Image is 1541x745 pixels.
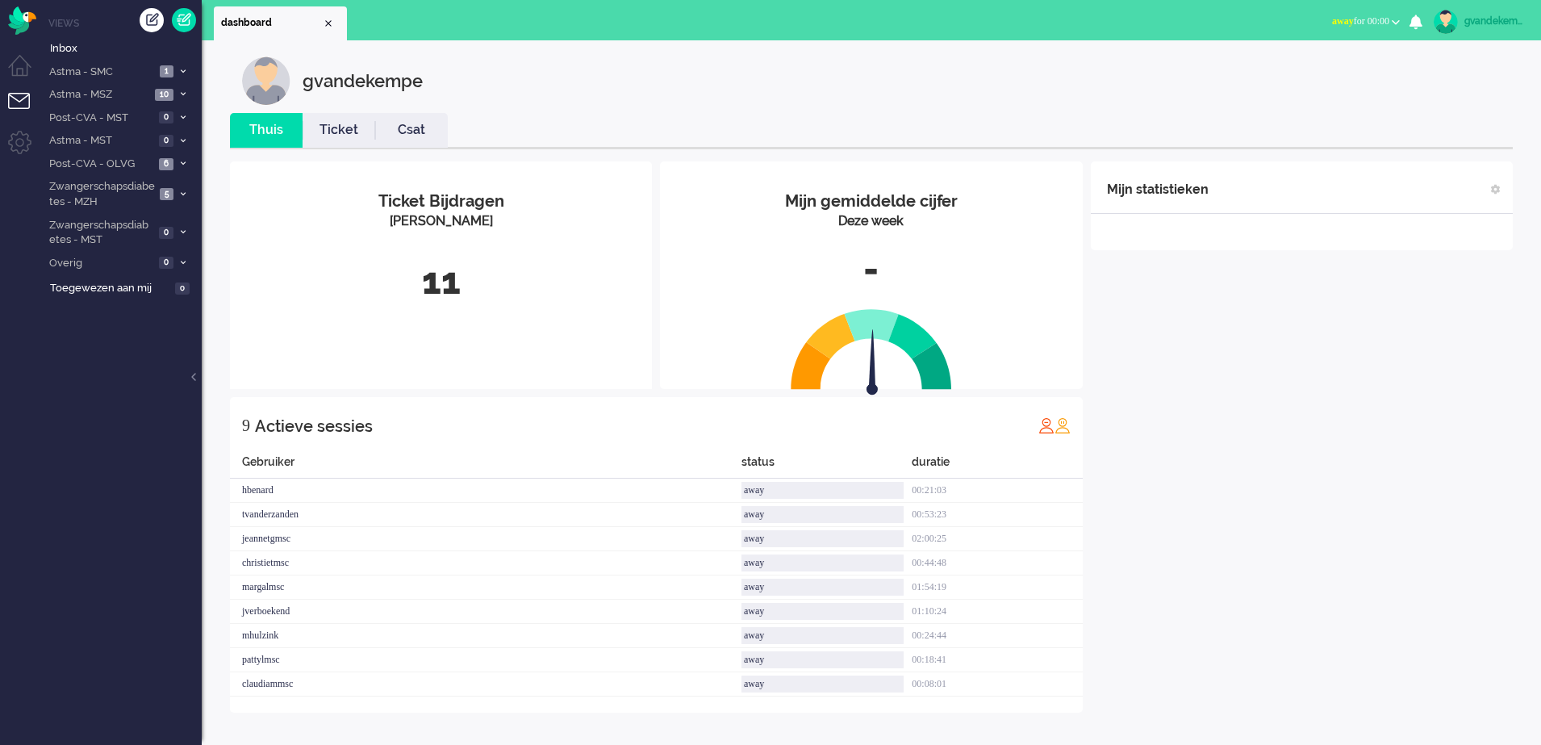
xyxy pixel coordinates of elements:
[741,482,904,499] div: away
[375,113,448,148] li: Csat
[47,218,154,248] span: Zwangerschapsdiabetes - MST
[160,188,173,200] span: 5
[175,283,190,295] span: 0
[912,527,1082,551] div: 02:00:25
[242,190,640,213] div: Ticket Bijdragen
[8,93,44,129] li: Tickets menu
[912,575,1082,600] div: 01:54:19
[741,676,904,693] div: away
[303,57,423,105] div: gvandekempe
[230,672,741,697] div: claudiammsc
[1434,10,1458,34] img: avatar
[242,255,640,308] div: 11
[155,89,173,101] span: 10
[912,551,1082,575] div: 00:44:48
[159,135,173,147] span: 0
[230,113,303,148] li: Thuis
[230,454,741,479] div: Gebruiker
[912,454,1082,479] div: duratie
[322,17,335,30] div: Close tab
[214,6,347,40] li: Dashboard
[230,503,741,527] div: tvanderzanden
[672,243,1070,296] div: -
[741,651,904,668] div: away
[672,212,1070,231] div: Deze week
[242,409,250,442] div: 9
[47,65,155,80] span: Astma - SMC
[1332,15,1354,27] span: away
[172,8,196,32] a: Quick Ticket
[741,555,904,571] div: away
[8,131,44,167] li: Admin menu
[242,57,290,105] img: customer.svg
[1332,15,1389,27] span: for 00:00
[159,158,173,170] span: 6
[1038,417,1054,433] img: profile_red.svg
[47,157,154,172] span: Post-CVA - OLVG
[230,648,741,672] div: pattylmsc
[8,6,36,35] img: flow_omnibird.svg
[242,212,640,231] div: [PERSON_NAME]
[47,278,202,296] a: Toegewezen aan mij 0
[221,16,322,30] span: dashboard
[230,551,741,575] div: christietmsc
[47,39,202,57] a: Inbox
[303,113,375,148] li: Ticket
[230,575,741,600] div: margalmsc
[48,16,202,30] li: Views
[741,530,904,547] div: away
[912,648,1082,672] div: 00:18:41
[50,281,170,296] span: Toegewezen aan mij
[255,410,373,442] div: Actieve sessies
[912,600,1082,624] div: 01:10:24
[50,41,202,57] span: Inbox
[1322,5,1409,40] li: awayfor 00:00
[47,111,154,126] span: Post-CVA - MST
[741,627,904,644] div: away
[303,121,375,140] a: Ticket
[912,624,1082,648] div: 00:24:44
[159,257,173,269] span: 0
[160,65,173,77] span: 1
[741,579,904,596] div: away
[741,506,904,523] div: away
[230,600,741,624] div: jverboekend
[230,527,741,551] div: jeannetgmsc
[1107,174,1209,206] div: Mijn statistieken
[912,503,1082,527] div: 00:53:23
[1322,10,1409,33] button: awayfor 00:00
[47,256,154,271] span: Overig
[159,227,173,239] span: 0
[140,8,164,32] div: Creëer ticket
[912,672,1082,697] div: 00:08:01
[1054,417,1071,433] img: profile_orange.svg
[47,133,154,149] span: Astma - MST
[791,308,952,390] img: semi_circle.svg
[375,121,448,140] a: Csat
[1464,13,1525,29] div: gvandekempe
[230,624,741,648] div: mhulzink
[230,479,741,503] div: hbenard
[8,10,36,23] a: Omnidesk
[8,55,44,91] li: Dashboard menu
[47,179,155,209] span: Zwangerschapsdiabetes - MZH
[672,190,1070,213] div: Mijn gemiddelde cijfer
[912,479,1082,503] div: 00:21:03
[837,329,907,399] img: arrow.svg
[1430,10,1525,34] a: gvandekempe
[741,454,912,479] div: status
[47,87,150,103] span: Astma - MSZ
[159,111,173,123] span: 0
[741,603,904,620] div: away
[230,121,303,140] a: Thuis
